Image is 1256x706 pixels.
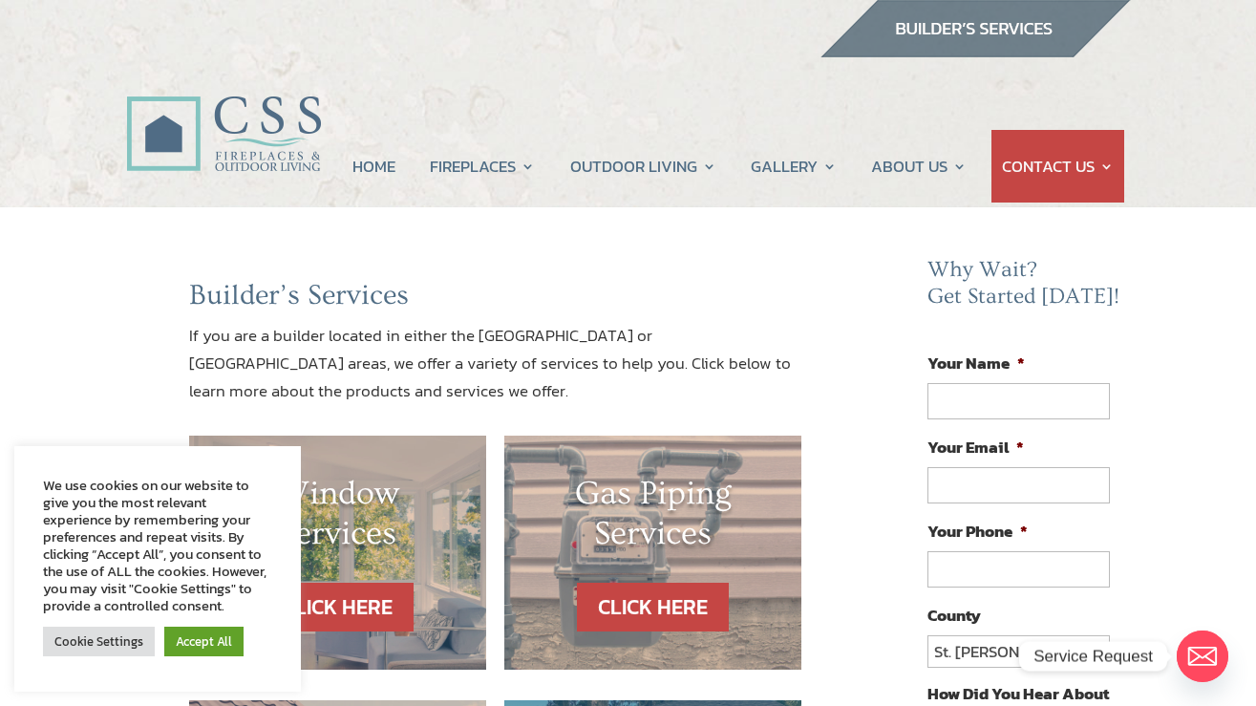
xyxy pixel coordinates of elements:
h2: Builder’s Services [189,278,802,322]
a: Email [1177,631,1228,682]
a: CLICK HERE [577,583,729,631]
p: If you are a builder located in either the [GEOGRAPHIC_DATA] or [GEOGRAPHIC_DATA] areas, we offer... [189,322,802,405]
a: CLICK HERE [262,583,414,631]
a: builder services construction supply [820,39,1131,64]
div: We use cookies on our website to give you the most relevant experience by remembering your prefer... [43,477,272,614]
img: CSS Fireplaces & Outdoor Living (Formerly Construction Solutions & Supply)- Jacksonville Ormond B... [126,43,321,182]
label: Your Email [927,437,1024,458]
h2: Why Wait? Get Started [DATE]! [927,257,1124,319]
a: FIREPLACES [430,130,535,203]
h1: Window Services [227,474,448,564]
label: County [927,605,981,626]
a: HOME [352,130,395,203]
h1: Gas Piping Services [543,474,763,564]
a: ABOUT US [871,130,967,203]
a: OUTDOOR LIVING [570,130,716,203]
label: Your Phone [927,521,1028,542]
label: Your Name [927,353,1025,374]
a: Cookie Settings [43,627,155,656]
a: GALLERY [751,130,837,203]
a: Accept All [164,627,244,656]
a: CONTACT US [1002,130,1114,203]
